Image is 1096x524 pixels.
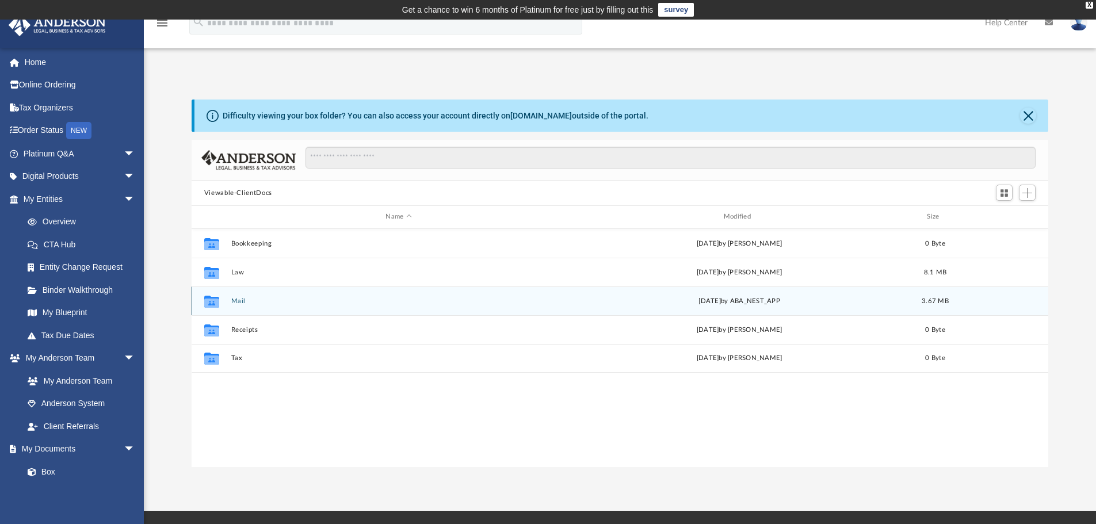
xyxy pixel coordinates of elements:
[204,188,272,198] button: Viewable-ClientDocs
[1070,14,1087,31] img: User Pic
[16,369,141,392] a: My Anderson Team
[305,147,1036,169] input: Search files and folders
[230,212,566,222] div: Name
[8,165,152,188] a: Digital Productsarrow_drop_down
[155,16,169,30] i: menu
[192,16,205,28] i: search
[16,324,152,347] a: Tax Due Dates
[8,347,147,370] a: My Anderson Teamarrow_drop_down
[923,269,946,275] span: 8.1 MB
[8,51,152,74] a: Home
[1020,108,1036,124] button: Close
[231,297,566,305] button: Mail
[231,326,566,334] button: Receipts
[925,326,945,332] span: 0 Byte
[8,74,152,97] a: Online Ordering
[922,297,949,304] span: 3.67 MB
[124,188,147,211] span: arrow_drop_down
[124,438,147,461] span: arrow_drop_down
[124,142,147,166] span: arrow_drop_down
[8,142,152,165] a: Platinum Q&Aarrow_drop_down
[571,267,907,277] div: [DATE] by [PERSON_NAME]
[16,256,152,279] a: Entity Change Request
[66,122,91,139] div: NEW
[16,211,152,234] a: Overview
[155,22,169,30] a: menu
[16,392,147,415] a: Anderson System
[402,3,654,17] div: Get a chance to win 6 months of Platinum for free just by filling out this
[658,3,694,17] a: survey
[231,269,566,276] button: Law
[197,212,226,222] div: id
[925,240,945,246] span: 0 Byte
[963,212,1044,222] div: id
[510,111,572,120] a: [DOMAIN_NAME]
[231,240,566,247] button: Bookkeeping
[571,296,907,306] div: [DATE] by ABA_NEST_APP
[8,119,152,143] a: Order StatusNEW
[223,110,648,122] div: Difficulty viewing your box folder? You can also access your account directly on outside of the p...
[192,229,1049,467] div: grid
[571,324,907,335] div: [DATE] by [PERSON_NAME]
[1019,185,1036,201] button: Add
[16,301,147,324] a: My Blueprint
[16,483,147,506] a: Meeting Minutes
[1086,2,1093,9] div: close
[8,188,152,211] a: My Entitiesarrow_drop_down
[571,238,907,248] div: [DATE] by [PERSON_NAME]
[16,233,152,256] a: CTA Hub
[231,354,566,362] button: Tax
[16,415,147,438] a: Client Referrals
[16,278,152,301] a: Binder Walkthrough
[8,96,152,119] a: Tax Organizers
[124,165,147,189] span: arrow_drop_down
[571,353,907,364] div: [DATE] by [PERSON_NAME]
[5,14,109,36] img: Anderson Advisors Platinum Portal
[912,212,958,222] div: Size
[8,438,147,461] a: My Documentsarrow_drop_down
[16,460,141,483] a: Box
[571,212,907,222] div: Modified
[925,355,945,361] span: 0 Byte
[124,347,147,370] span: arrow_drop_down
[996,185,1013,201] button: Switch to Grid View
